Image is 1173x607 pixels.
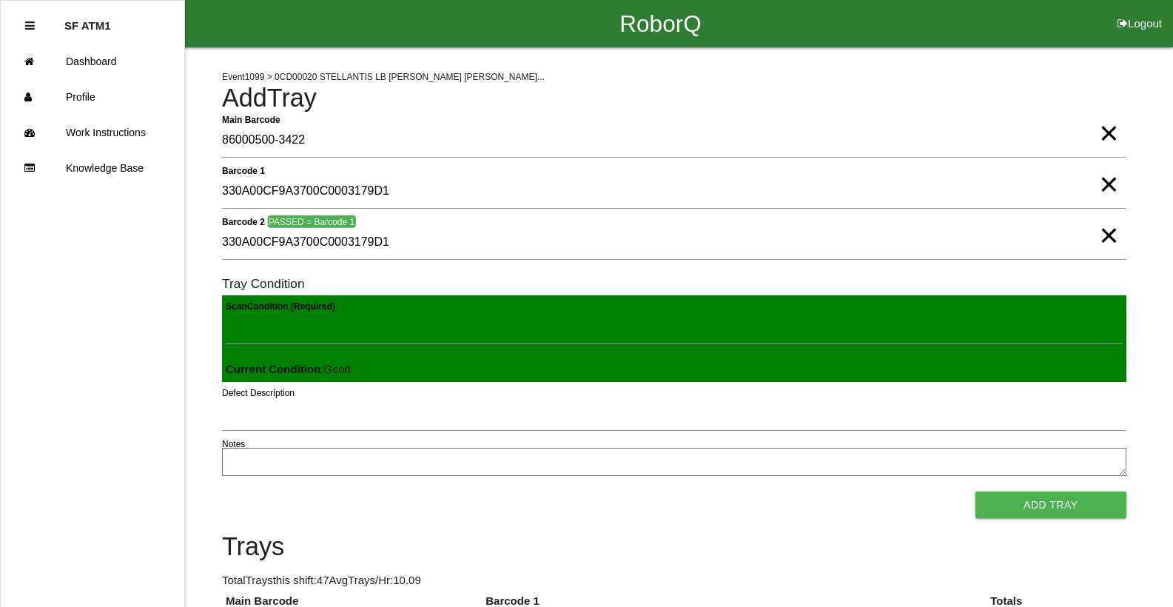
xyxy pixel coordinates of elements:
span: PASSED = Barcode 1 [267,215,355,228]
label: Notes [222,437,245,451]
div: Close [25,8,35,44]
p: Total Trays this shift: 47 Avg Trays /Hr: 10.09 [222,572,1126,589]
b: Barcode 1 [222,165,265,175]
a: Profile [1,79,184,115]
span: : Good [226,363,351,375]
span: Clear Input [1099,155,1118,184]
span: Clear Input [1099,206,1118,235]
h4: Add Tray [222,84,1126,113]
b: Scan Condition (Required) [226,301,335,312]
span: Clear Input [1099,104,1118,133]
b: Current Condition [226,363,320,375]
button: Add Tray [975,492,1126,518]
b: Main Barcode [222,114,280,124]
span: Event 1099 > 0CD00020 STELLANTIS LB [PERSON_NAME] [PERSON_NAME]... [222,72,545,82]
a: Knowledge Base [1,150,184,186]
a: Work Instructions [1,115,184,150]
label: Defect Description [222,386,295,400]
p: SF ATM1 [64,8,111,32]
h6: Tray Condition [222,277,1126,291]
h4: Trays [222,533,1126,561]
a: Dashboard [1,44,184,79]
b: Barcode 2 [222,216,265,227]
input: Required [222,124,1126,158]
